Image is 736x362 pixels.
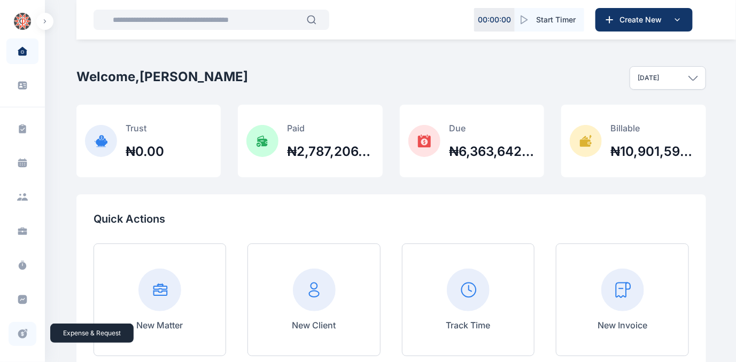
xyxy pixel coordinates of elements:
[449,122,536,135] p: Due
[615,14,671,25] span: Create New
[126,122,164,135] p: Trust
[515,8,584,32] button: Start Timer
[76,68,248,85] h2: Welcome, [PERSON_NAME]
[449,143,536,160] h2: ₦6,363,642,843.33
[126,143,164,160] h2: ₦0.00
[287,122,374,135] p: Paid
[287,143,374,160] h2: ₦2,787,206,025.96
[292,319,336,332] p: New Client
[536,14,576,25] span: Start Timer
[478,14,511,25] p: 00 : 00 : 00
[446,319,491,332] p: Track Time
[595,8,693,32] button: Create New
[610,122,698,135] p: Billable
[610,143,698,160] h2: ₦10,901,592,446.45
[638,74,659,82] p: [DATE]
[94,211,689,226] p: Quick Actions
[598,319,647,332] p: New Invoice
[137,319,183,332] p: New Matter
